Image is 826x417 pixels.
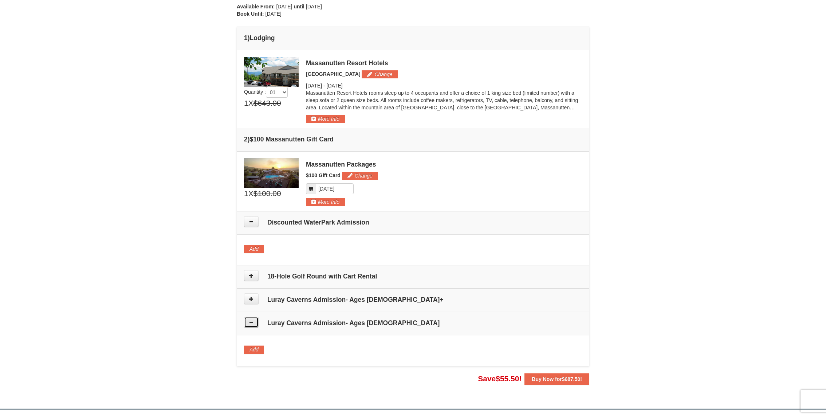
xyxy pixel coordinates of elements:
[244,219,582,226] h4: Discounted WaterPark Admission
[306,198,345,206] button: More Info
[342,172,378,180] button: Change
[362,70,398,78] button: Change
[244,273,582,280] h4: 18-Hole Golf Round with Cart Rental
[306,115,345,123] button: More Info
[532,376,582,382] strong: Buy Now for !
[265,11,282,17] span: [DATE]
[244,57,299,87] img: 19219026-1-e3b4ac8e.jpg
[562,376,581,382] span: $687.50
[306,83,322,89] span: [DATE]
[276,4,292,9] span: [DATE]
[244,136,582,143] h4: 2 $100 Massanutten Gift Card
[244,98,248,109] span: 1
[253,188,281,199] span: $100.00
[253,98,281,109] span: $643.00
[323,83,325,89] span: -
[244,34,582,42] h4: 1 Lodging
[294,4,304,9] strong: until
[244,188,248,199] span: 1
[306,161,582,168] div: Massanutten Packages
[237,4,275,9] strong: Available From:
[244,346,264,354] button: Add
[496,374,519,383] span: $55.50
[248,136,250,143] span: )
[244,158,299,188] img: 6619879-1.jpg
[306,89,582,111] p: Massanutten Resort Hotels rooms sleep up to 4 occupants and offer a choice of 1 king size bed (li...
[248,188,253,199] span: X
[248,34,250,42] span: )
[306,59,582,67] div: Massanutten Resort Hotels
[524,373,589,385] button: Buy Now for$687.50!
[478,374,522,383] span: Save !
[306,4,322,9] span: [DATE]
[244,319,582,327] h4: Luray Caverns Admission- Ages [DEMOGRAPHIC_DATA]
[327,83,343,89] span: [DATE]
[244,296,582,303] h4: Luray Caverns Admission- Ages [DEMOGRAPHIC_DATA]+
[244,245,264,253] button: Add
[244,89,288,95] span: Quantity :
[237,11,264,17] strong: Book Until:
[248,98,253,109] span: X
[306,71,361,77] span: [GEOGRAPHIC_DATA]
[306,172,341,178] span: $100 Gift Card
